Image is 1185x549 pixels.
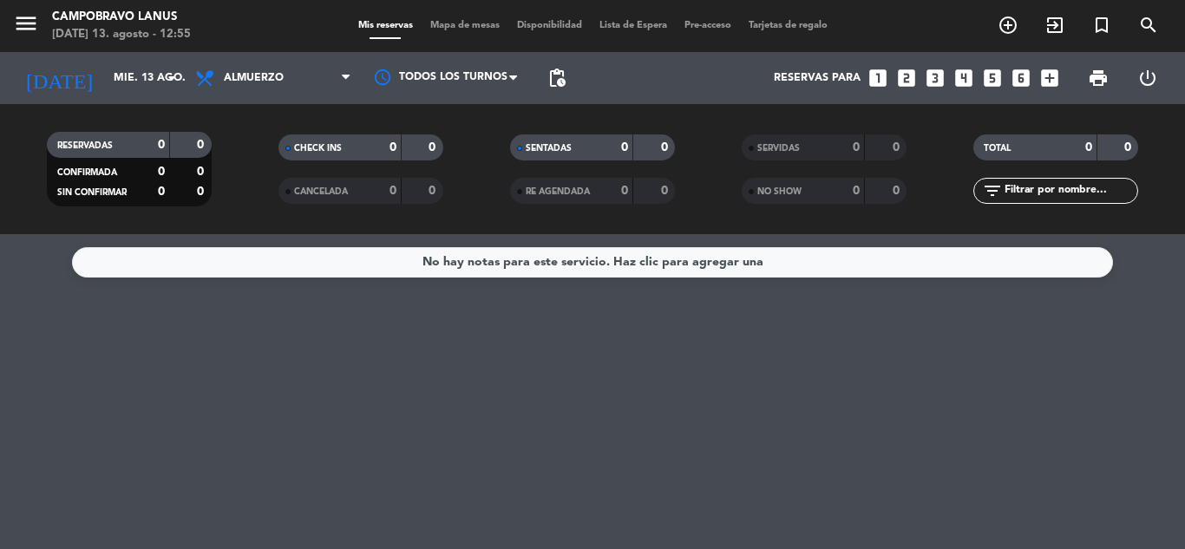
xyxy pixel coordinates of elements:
strong: 0 [197,139,207,151]
strong: 0 [390,141,396,154]
strong: 0 [893,185,903,197]
i: add_box [1038,67,1061,89]
strong: 0 [429,141,439,154]
strong: 0 [1124,141,1135,154]
strong: 0 [661,185,671,197]
strong: 0 [1085,141,1092,154]
span: CANCELADA [294,187,348,196]
strong: 0 [197,186,207,198]
strong: 0 [621,185,628,197]
i: power_settings_new [1137,68,1158,88]
i: menu [13,10,39,36]
span: print [1088,68,1109,88]
input: Filtrar por nombre... [1003,181,1137,200]
span: SERVIDAS [757,144,800,153]
strong: 0 [661,141,671,154]
i: arrow_drop_down [161,68,182,88]
span: CONFIRMADA [57,168,117,177]
span: Almuerzo [224,72,284,84]
strong: 0 [390,185,396,197]
i: looks_4 [953,67,975,89]
span: Tarjetas de regalo [740,21,836,30]
button: menu [13,10,39,42]
strong: 0 [158,139,165,151]
span: SIN CONFIRMAR [57,188,127,197]
i: turned_in_not [1091,15,1112,36]
i: looks_two [895,67,918,89]
span: Disponibilidad [508,21,591,30]
span: CHECK INS [294,144,342,153]
strong: 0 [853,141,860,154]
span: SENTADAS [526,144,572,153]
i: looks_3 [924,67,946,89]
i: filter_list [982,180,1003,201]
span: RESERVADAS [57,141,113,150]
span: RE AGENDADA [526,187,590,196]
span: Reservas para [774,72,861,84]
i: looks_6 [1010,67,1032,89]
i: exit_to_app [1044,15,1065,36]
span: Pre-acceso [676,21,740,30]
i: search [1138,15,1159,36]
span: Mapa de mesas [422,21,508,30]
strong: 0 [429,185,439,197]
div: LOG OUT [1123,52,1172,104]
strong: 0 [197,166,207,178]
i: looks_one [867,67,889,89]
strong: 0 [158,166,165,178]
i: looks_5 [981,67,1004,89]
strong: 0 [158,186,165,198]
span: NO SHOW [757,187,802,196]
strong: 0 [893,141,903,154]
strong: 0 [621,141,628,154]
span: Mis reservas [350,21,422,30]
span: pending_actions [547,68,567,88]
div: [DATE] 13. agosto - 12:55 [52,26,191,43]
div: CAMPOBRAVO Lanus [52,9,191,26]
div: No hay notas para este servicio. Haz clic para agregar una [422,252,763,272]
i: add_circle_outline [998,15,1018,36]
i: [DATE] [13,59,105,97]
strong: 0 [853,185,860,197]
span: Lista de Espera [591,21,676,30]
span: TOTAL [984,144,1011,153]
